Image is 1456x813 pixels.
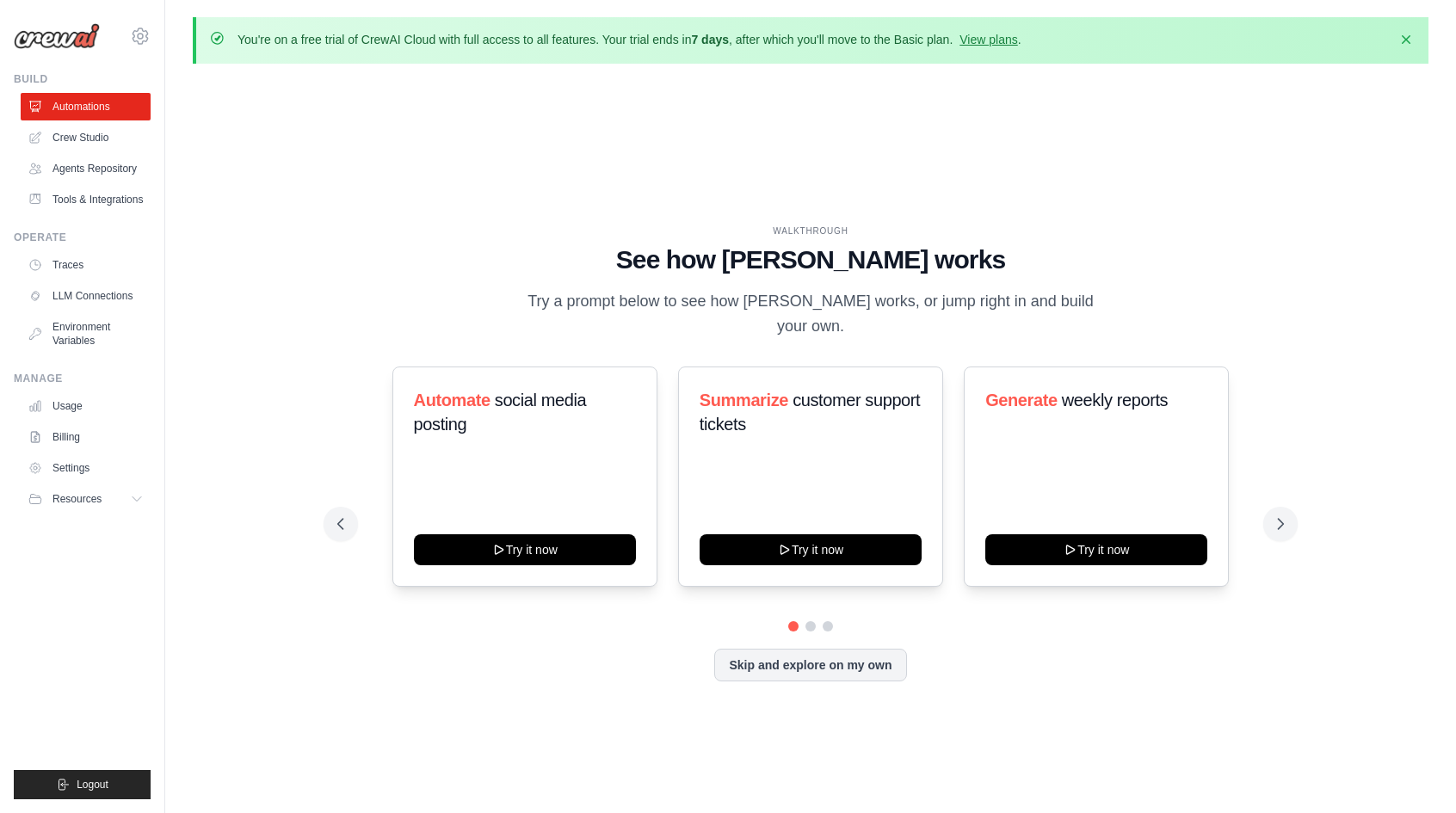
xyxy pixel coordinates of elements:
h1: See how [PERSON_NAME] works [337,244,1285,275]
a: Usage [21,392,151,420]
p: You're on a free trial of CrewAI Cloud with full access to all features. Your trial ends in , aft... [238,31,1021,48]
span: Generate [985,391,1058,410]
div: Build [14,72,151,86]
a: Settings [21,454,151,482]
strong: 7 days [691,33,729,46]
span: social media posting [414,391,587,434]
a: Traces [21,251,151,279]
a: Billing [21,423,151,451]
img: Logo [14,23,100,49]
a: Tools & Integrations [21,186,151,213]
button: Resources [21,485,151,513]
div: Operate [14,231,151,244]
a: View plans [959,33,1017,46]
button: Try it now [414,534,636,565]
a: Agents Repository [21,155,151,182]
span: Automate [414,391,490,410]
button: Try it now [985,534,1207,565]
span: weekly reports [1062,391,1168,410]
span: Resources [52,492,102,506]
span: Logout [77,778,108,791]
a: LLM Connections [21,282,151,310]
div: WALKTHROUGH [337,225,1285,237]
span: customer support tickets [700,391,920,434]
div: Manage [14,372,151,385]
button: Logout [14,770,151,799]
a: Environment Variables [21,313,151,354]
button: Skip and explore on my own [714,649,906,681]
a: Automations [21,93,151,120]
a: Crew Studio [21,124,151,151]
p: Try a prompt below to see how [PERSON_NAME] works, or jump right in and build your own. [521,289,1100,340]
button: Try it now [700,534,922,565]
span: Summarize [700,391,788,410]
